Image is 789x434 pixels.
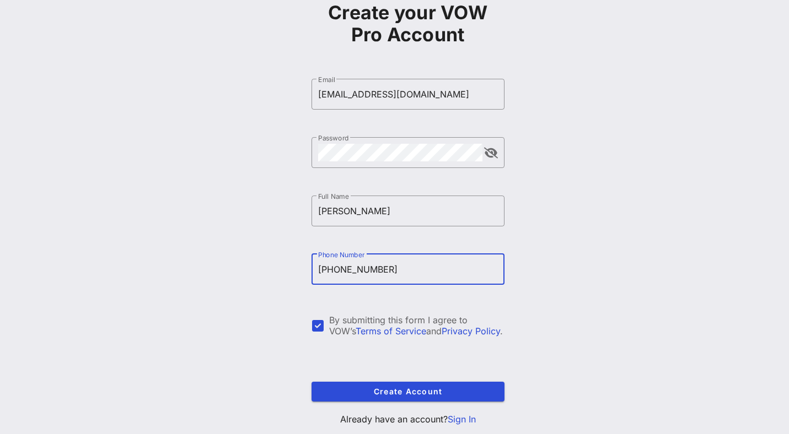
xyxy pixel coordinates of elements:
button: Create Account [312,382,504,402]
a: Privacy Policy [442,325,500,337]
a: Sign In [448,414,476,425]
label: Email [318,75,335,84]
label: Password [318,134,349,142]
div: By submitting this form I agree to VOW’s and . [329,314,504,337]
label: Full Name [318,192,349,200]
span: Create Account [320,387,496,396]
button: append icon [484,148,498,159]
h1: Create your VOW Pro Account [312,2,504,46]
a: Terms of Service [356,325,426,337]
p: Already have an account? [312,413,504,426]
label: Phone Number [318,251,364,259]
input: Phone Number [318,261,498,278]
